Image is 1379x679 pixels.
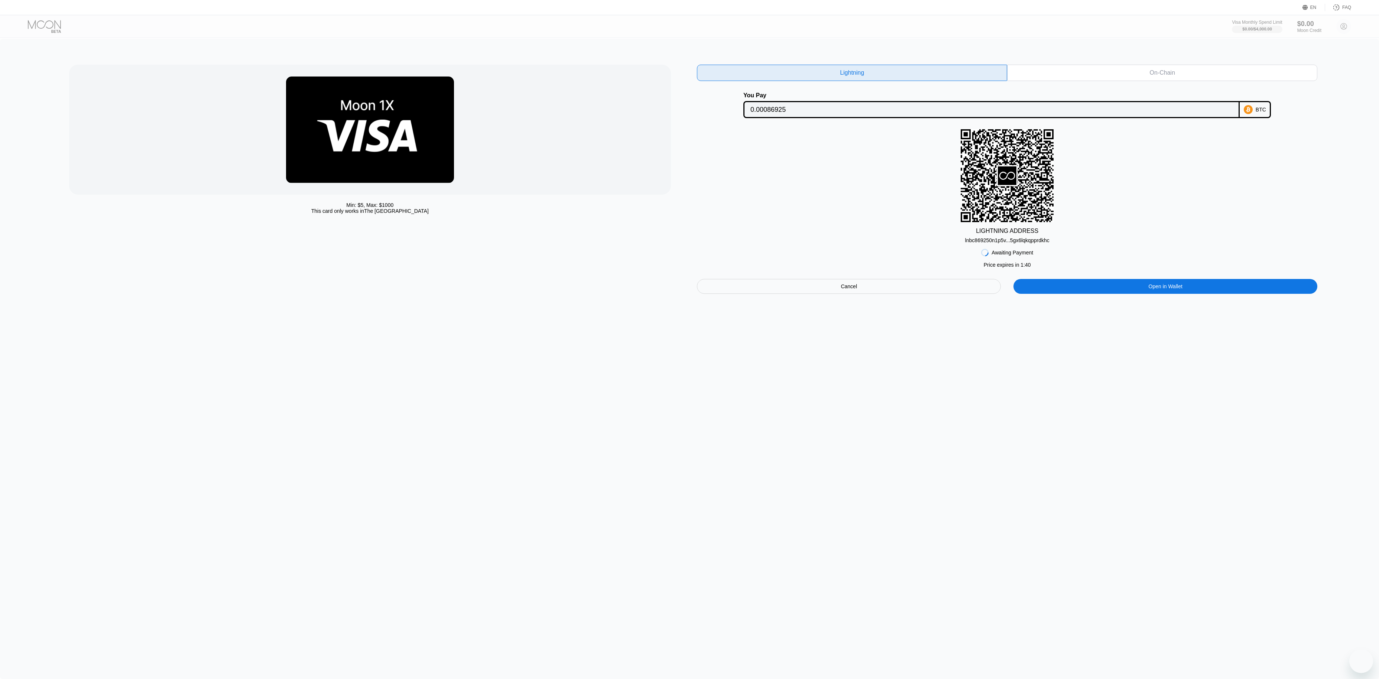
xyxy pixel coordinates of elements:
div: Open in Wallet [1149,283,1182,290]
div: This card only works in The [GEOGRAPHIC_DATA] [311,208,429,214]
div: Cancel [841,283,857,290]
div: Price expires in [984,262,1031,268]
div: You Pay [743,92,1240,99]
div: FAQ [1342,5,1351,10]
div: Open in Wallet [1013,279,1317,294]
div: Min: $ 5 , Max: $ 1000 [346,202,393,208]
div: EN [1310,5,1317,10]
div: On-Chain [1150,69,1175,77]
div: On-Chain [1007,65,1317,81]
div: Visa Monthly Spend Limit [1232,20,1282,25]
div: Awaiting Payment [992,250,1033,256]
div: Lightning [840,69,864,77]
div: Visa Monthly Spend Limit$0.00/$4,000.00 [1232,20,1282,33]
div: FAQ [1325,4,1351,11]
div: Lightning [697,65,1007,81]
div: LIGHTNING ADDRESS [976,228,1038,234]
iframe: Button to launch messaging window [1349,649,1373,673]
div: BTC [1256,107,1266,113]
div: Cancel [697,279,1001,294]
div: You PayBTC [697,92,1317,118]
div: lnbc869250n1p5v...5gx6lqkqpprdkhc [965,237,1049,243]
div: lnbc869250n1p5v...5gx6lqkqpprdkhc [965,234,1049,243]
span: 1 : 40 [1021,262,1031,268]
div: $0.00 / $4,000.00 [1242,27,1272,31]
div: EN [1302,4,1325,11]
